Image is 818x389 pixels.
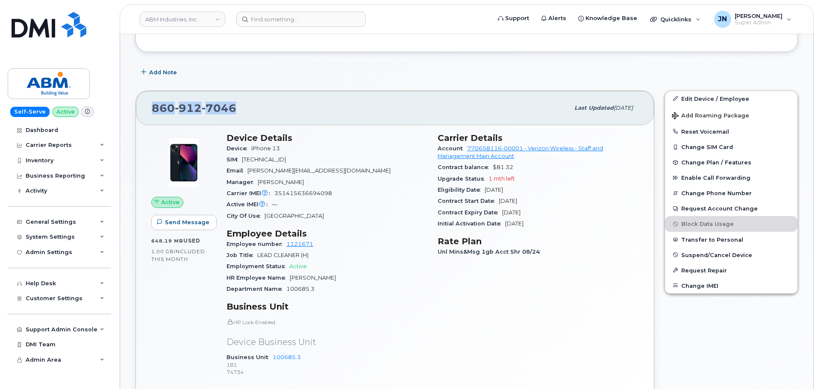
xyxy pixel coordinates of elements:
[152,102,236,114] span: 860
[286,241,313,247] a: 1121671
[175,102,202,114] span: 912
[227,167,247,174] span: Email
[438,236,639,246] h3: Rate Plan
[290,275,336,281] span: [PERSON_NAME]
[502,209,521,216] span: [DATE]
[438,145,467,152] span: Account
[438,220,505,227] span: Initial Activation Date
[735,12,783,19] span: [PERSON_NAME]
[665,232,797,247] button: Transfer to Personal
[227,301,427,312] h3: Business Unit
[183,237,200,244] span: used
[485,187,503,193] span: [DATE]
[140,12,225,27] a: ABM Industries, Inc.
[257,252,309,258] span: LEAD CLEANER (H)
[227,354,273,360] span: Business Unit
[149,68,177,76] span: Add Note
[438,175,488,182] span: Upgrade Status
[665,91,797,106] a: Edit Device / Employee
[665,155,797,170] button: Change Plan / Features
[665,139,797,155] button: Change SIM Card
[660,16,691,23] span: Quicklinks
[227,252,257,258] span: Job Title
[681,252,752,258] span: Suspend/Cancel Device
[289,263,307,269] span: Active
[202,102,236,114] span: 7046
[665,263,797,278] button: Request Repair
[681,175,750,181] span: Enable Call Forwarding
[227,145,251,152] span: Device
[274,190,332,196] span: 351415636694098
[227,213,265,219] span: City Of Use
[438,133,639,143] h3: Carrier Details
[251,145,280,152] span: iPhone 13
[548,14,566,23] span: Alerts
[644,11,706,28] div: Quicklinks
[247,167,391,174] span: [PERSON_NAME][EMAIL_ADDRESS][DOMAIN_NAME]
[665,216,797,231] button: Block Data Usage
[242,156,286,163] span: [TECHNICAL_ID]
[493,164,513,170] span: $81.32
[265,213,324,219] span: [GEOGRAPHIC_DATA]
[227,228,427,239] h3: Employee Details
[227,179,258,185] span: Manager
[438,145,603,159] a: 770658116-00001 - Verizon Wireless - Staff and Management Main Account
[499,198,517,204] span: [DATE]
[708,11,797,28] div: Joe Nguyen Jr.
[665,247,797,263] button: Suspend/Cancel Device
[505,14,529,23] span: Support
[227,263,289,269] span: Employment Status
[227,336,427,348] p: Device Business Unit
[665,106,797,124] button: Add Roaming Package
[572,10,643,27] a: Knowledge Base
[151,248,205,262] span: included this month
[135,65,184,80] button: Add Note
[586,14,637,23] span: Knowledge Base
[665,124,797,139] button: Reset Voicemail
[574,105,614,111] span: Last updated
[438,187,485,193] span: Eligibility Date
[681,159,751,166] span: Change Plan / Features
[236,12,366,27] input: Find something...
[151,249,174,254] span: 1.00 GB
[227,369,427,376] p: 74734
[151,215,217,230] button: Send Message
[438,164,493,170] span: Contract balance
[438,249,544,255] span: Unl Mins&Msg 1gb Acct Shr 08/24
[227,190,274,196] span: Carrier IMEI
[165,218,209,226] span: Send Message
[438,209,502,216] span: Contract Expiry Date
[227,201,272,208] span: Active IMEI
[227,275,290,281] span: HR Employee Name
[665,170,797,185] button: Enable Call Forwarding
[665,278,797,293] button: Change IMEI
[227,361,427,369] p: 181
[272,201,277,208] span: —
[718,14,727,24] span: JN
[227,241,286,247] span: Employee number
[158,137,209,188] img: image20231002-3703462-1ig824h.jpeg
[438,198,499,204] span: Contract Start Date
[286,286,315,292] span: 100685.3
[614,105,633,111] span: [DATE]
[227,156,242,163] span: SIM
[665,185,797,201] button: Change Phone Number
[273,354,301,360] a: 100685.3
[161,198,179,206] span: Active
[492,10,535,27] a: Support
[227,286,286,292] span: Department Name
[258,179,304,185] span: [PERSON_NAME]
[488,175,515,182] span: 1 mth left
[672,112,749,120] span: Add Roaming Package
[735,19,783,26] span: Super Admin
[665,201,797,216] button: Request Account Change
[151,238,183,244] span: 648.19 MB
[227,133,427,143] h3: Device Details
[505,220,524,227] span: [DATE]
[227,319,427,326] p: HR Lock Enabled
[535,10,572,27] a: Alerts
